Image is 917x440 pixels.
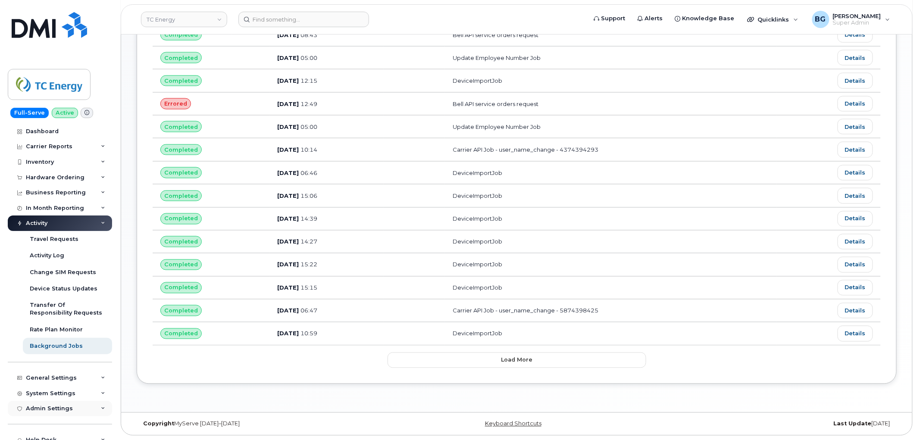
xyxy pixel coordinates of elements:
span: [DATE] [277,146,299,153]
span: 06:46 [300,169,317,176]
span: Completed [164,284,198,292]
button: Load more [388,353,646,368]
span: [DATE] [277,123,299,130]
span: Knowledge Base [682,14,735,23]
span: 10:14 [300,146,317,153]
span: Alerts [645,14,663,23]
a: Details [838,165,873,181]
span: Completed [164,31,198,39]
a: Keyboard Shortcuts [485,421,541,427]
a: TC Energy [141,12,227,27]
span: [DATE] [277,54,299,61]
td: DeviceImportJob [445,231,776,253]
span: 12:49 [300,100,317,107]
td: Carrier API Job - user_name_change - 5874398425 [445,300,776,322]
td: DeviceImportJob [445,253,776,276]
strong: Copyright [143,421,174,427]
span: 14:27 [300,238,317,245]
td: DeviceImportJob [445,208,776,231]
span: 12:15 [300,77,317,84]
span: [DATE] [277,238,299,245]
span: [DATE] [277,215,299,222]
span: [DATE] [277,307,299,314]
span: Support [601,14,626,23]
span: Load more [501,356,532,364]
a: Details [838,73,873,88]
span: [DATE] [277,192,299,199]
span: 15:15 [300,284,317,291]
span: [DATE] [277,261,299,268]
a: Alerts [632,10,669,27]
td: Update Employee Number Job [445,47,776,69]
span: [DATE] [277,169,299,176]
span: Errored [164,100,187,108]
td: DeviceImportJob [445,277,776,300]
a: Details [838,96,873,112]
span: 05:00 [300,54,317,61]
td: Bell API service orders request [445,93,776,115]
a: Details [838,119,873,134]
span: Completed [164,54,198,62]
td: DeviceImportJob [445,322,776,345]
span: Completed [164,261,198,269]
span: [DATE] [277,284,299,291]
span: [PERSON_NAME] [833,12,881,19]
div: Quicklinks [742,11,804,28]
span: 06:47 [300,307,317,314]
a: Details [838,280,873,296]
a: Support [588,10,632,27]
span: [DATE] [277,330,299,337]
a: Details [838,257,873,272]
span: Completed [164,215,198,223]
span: Completed [164,169,198,177]
span: 10:59 [300,330,317,337]
strong: Last Update [834,421,872,427]
a: Details [838,211,873,227]
span: 15:22 [300,261,317,268]
span: Completed [164,307,198,315]
iframe: Messenger Launcher [879,403,911,434]
span: Completed [164,330,198,338]
span: 05:00 [300,123,317,130]
span: 15:06 [300,192,317,199]
span: Super Admin [833,19,881,26]
span: 14:39 [300,215,317,222]
a: Details [838,188,873,203]
span: [DATE] [277,31,299,38]
a: Details [838,50,873,66]
td: DeviceImportJob [445,162,776,184]
a: Details [838,234,873,250]
span: Completed [164,192,198,200]
td: Update Employee Number Job [445,115,776,138]
a: Details [838,27,873,43]
td: Bell API service orders request [445,24,776,47]
a: Details [838,303,873,318]
span: [DATE] [277,77,299,84]
td: Carrier API Job - user_name_change - 4374394293 [445,138,776,161]
span: Completed [164,238,198,246]
td: DeviceImportJob [445,184,776,207]
div: MyServe [DATE]–[DATE] [137,421,390,428]
span: Completed [164,146,198,154]
a: Knowledge Base [669,10,741,27]
span: BG [815,14,826,25]
td: DeviceImportJob [445,69,776,92]
div: Bill Geary [806,11,896,28]
span: Completed [164,77,198,85]
span: [DATE] [277,100,299,107]
a: Details [838,142,873,157]
div: [DATE] [643,421,897,428]
input: Find something... [238,12,369,27]
a: Details [838,326,873,341]
span: 08:43 [300,31,317,38]
span: Quicklinks [758,16,789,23]
span: Completed [164,123,198,131]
